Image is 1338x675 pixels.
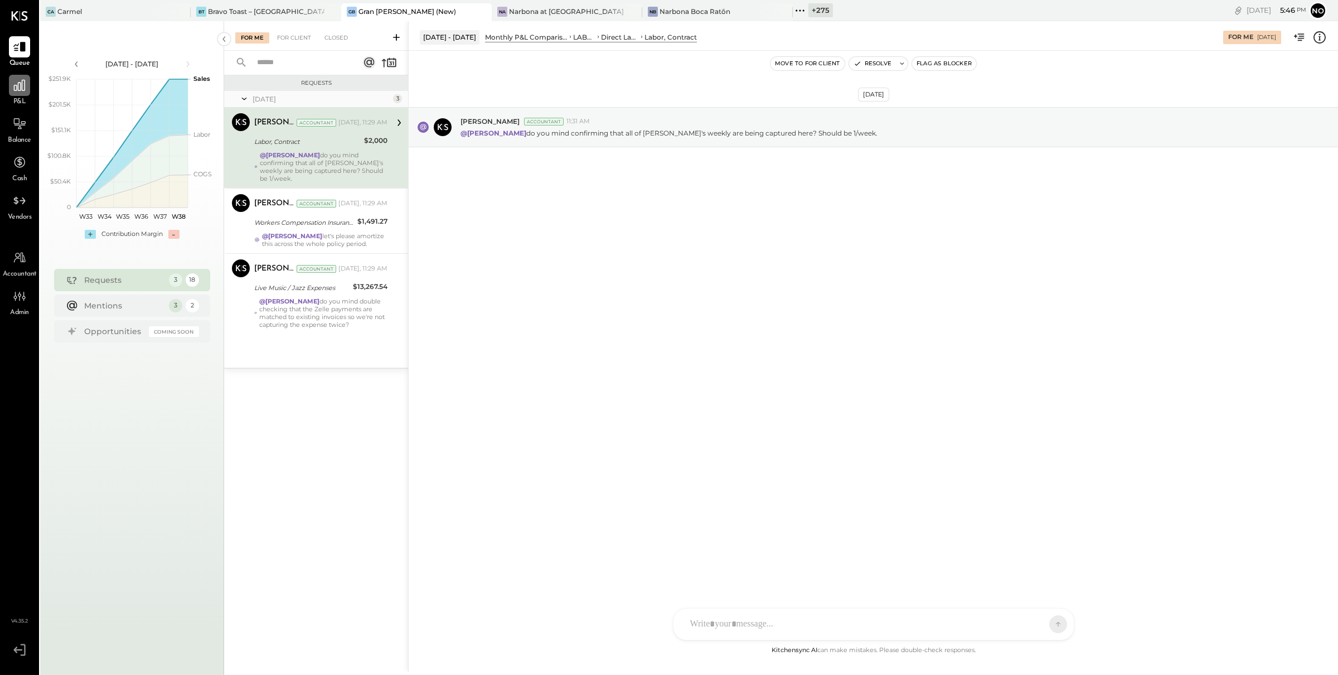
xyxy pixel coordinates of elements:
div: Labor, Contract [644,32,697,42]
text: W33 [79,213,92,220]
div: 3 [169,273,182,287]
div: Carmel [57,7,82,16]
div: Accountant [297,200,336,208]
a: Cash [1,152,38,184]
div: Accountant [297,119,336,127]
div: Contribution Margin [101,230,163,239]
span: Accountant [3,269,37,279]
span: Queue [9,59,30,69]
text: W35 [116,213,129,220]
div: Bravo Toast – [GEOGRAPHIC_DATA] [208,7,324,16]
div: Monthly P&L Comparison [485,32,568,42]
button: Resolve [849,57,896,70]
text: W37 [153,213,167,220]
div: Requests [230,79,403,87]
text: $100.8K [47,152,71,160]
text: COGS [193,170,212,178]
div: Narbona Boca Ratōn [660,7,730,16]
div: Gran [PERSON_NAME] (New) [358,7,456,16]
div: [DATE] - [DATE] [420,30,479,44]
div: $13,267.54 [353,281,387,292]
a: Admin [1,286,38,318]
div: Accountant [297,265,336,273]
text: 0 [67,203,71,211]
span: 11:31 AM [566,117,590,126]
div: Opportunities [84,326,143,337]
p: do you mind confirming that all of [PERSON_NAME]'s weekly are being captured here? Should be 1/week. [460,128,878,138]
div: Mentions [84,300,163,311]
div: Accountant [524,118,564,126]
span: Cash [12,174,27,184]
span: P&L [13,97,26,107]
div: $1,491.27 [357,216,387,227]
span: [PERSON_NAME] [460,117,520,126]
text: $251.9K [49,75,71,83]
div: Live Music / Jazz Expenses [254,282,350,293]
div: $2,000 [364,135,387,146]
div: NB [648,7,658,17]
div: 18 [186,273,199,287]
div: [DATE] [1257,33,1276,41]
text: $50.4K [50,177,71,185]
div: BT [196,7,206,17]
div: [PERSON_NAME] [254,263,294,274]
div: 3 [393,94,402,103]
a: P&L [1,75,38,107]
text: $201.5K [49,100,71,108]
div: Closed [319,32,353,44]
strong: @[PERSON_NAME] [460,129,526,137]
div: do you mind double checking that the Zelle payments are matched to existing invoices so we're not... [259,297,387,329]
a: Balance [1,113,38,146]
div: Na [497,7,507,17]
div: 2 [186,299,199,312]
div: For Me [1228,33,1253,42]
div: [PERSON_NAME] [254,117,294,128]
div: [DATE] [1247,5,1306,16]
div: For Client [272,32,317,44]
div: Direct Labor [601,32,639,42]
div: + 275 [808,3,833,17]
a: Queue [1,36,38,69]
div: 3 [169,299,182,312]
div: For Me [235,32,269,44]
div: [DATE] - [DATE] [85,59,180,69]
div: - [168,230,180,239]
text: Labor [193,131,210,138]
div: [DATE], 11:29 AM [338,264,387,273]
div: + [85,230,96,239]
div: Labor, Contract [254,136,361,147]
text: W34 [97,213,111,220]
div: do you mind confirming that all of [PERSON_NAME]'s weekly are being captured here? Should be 1/week. [260,151,387,182]
text: W36 [134,213,148,220]
text: W38 [171,213,185,220]
div: Ca [46,7,56,17]
div: [DATE], 11:29 AM [338,199,387,208]
div: Requests [84,274,163,286]
strong: @[PERSON_NAME] [260,151,320,159]
button: No [1309,2,1327,20]
div: copy link [1233,4,1244,16]
div: [DATE] [253,94,390,104]
a: Accountant [1,247,38,279]
div: Coming Soon [149,326,199,337]
a: Vendors [1,190,38,223]
div: Workers Compensation Insurance [254,217,354,228]
text: $151.1K [51,126,71,134]
span: Admin [10,308,29,318]
div: LABOR [573,32,595,42]
span: Balance [8,136,31,146]
strong: @[PERSON_NAME] [262,232,322,240]
div: GB [347,7,357,17]
button: Flag as Blocker [912,57,976,70]
div: let's please amortize this across the whole policy period. [262,232,387,248]
button: Move to for client [770,57,845,70]
div: [DATE] [858,88,889,102]
strong: @[PERSON_NAME] [259,297,319,305]
text: Sales [193,75,210,83]
div: [PERSON_NAME] [254,198,294,209]
span: Vendors [8,213,32,223]
div: [DATE], 11:29 AM [338,118,387,127]
div: Narbona at [GEOGRAPHIC_DATA] LLC [509,7,626,16]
